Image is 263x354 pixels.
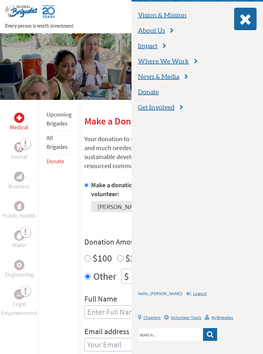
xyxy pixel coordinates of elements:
[14,201,24,211] div: Public Health
[138,26,165,35] a: About Us
[47,131,72,154] li: All Brigades
[138,88,159,97] a: Donate
[47,157,64,165] a: Donate
[138,57,189,66] a: Where We Work
[138,42,157,51] a: Impact
[5,23,216,29] p: Every person is worth investment
[8,182,30,191] p: Business
[193,291,207,296] span: Logout
[3,201,36,220] a: Public HealthPublic Health
[17,203,22,209] img: Public Health
[43,5,55,23] img: Global Brigades Celebrating 20 Years
[138,290,186,297] p: Hello, [PERSON_NAME]!
[47,154,72,168] li: Donate
[17,174,22,179] img: Business
[3,211,36,220] p: Public Health
[84,294,117,305] label: Full Name
[14,289,24,300] div: Legal Empowerment
[84,338,258,351] input: Your Email
[138,72,179,81] a: News & Media
[11,152,27,161] p: Dental
[84,115,258,127] h2: Make a Donation
[47,108,72,131] li: Upcoming Brigades
[93,252,112,264] label: $100
[171,314,201,321] span: Volunteer Tools
[17,262,22,268] img: Engineering
[14,260,24,270] div: Engineering
[47,134,68,150] a: All Brigades
[5,260,34,279] a: EngineeringEngineering
[164,312,205,323] a: Volunteer Tools
[138,103,174,112] span: Get Involved
[5,5,38,23] img: Global Brigades Logo
[17,115,22,120] img: Medical
[12,230,26,250] a: WaterWater
[10,113,29,132] a: MedicalMedical
[14,113,24,123] div: Medical
[1,300,37,318] p: Legal Empowerment
[14,172,24,182] div: Business
[12,241,26,250] p: Water
[205,312,236,323] a: MyBrigades
[91,181,174,198] label: Make a donation on behalf of a volunteer:
[122,269,131,283] div: $
[14,142,24,152] div: Dental
[14,230,24,241] div: Water
[17,144,22,150] img: Dental
[125,252,145,264] label: $200
[84,305,258,319] input: Enter Full Name
[84,237,258,247] h4: Donation Amount
[143,314,161,321] span: Chapters
[17,293,22,296] img: Legal Empowerment
[1,289,37,318] a: Legal EmpowermentLegal Empowerment
[11,142,27,161] a: DentalDental
[10,123,29,132] p: Medical
[138,312,164,323] a: Chapters
[47,111,72,127] a: Upcoming Brigades
[17,232,22,239] img: Water
[211,314,233,321] span: MyBrigades
[138,328,203,341] input: SEARCH...
[8,172,30,191] a: BusinessBusiness
[84,326,129,338] label: Email address
[186,290,207,297] a: Logout
[84,134,258,170] p: Your donation to Global Brigades USA is sincerely appreciated and much needed! Your support is dr...
[93,269,116,284] label: Other
[138,11,187,20] a: Vision & Mission
[5,270,34,279] p: Engineering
